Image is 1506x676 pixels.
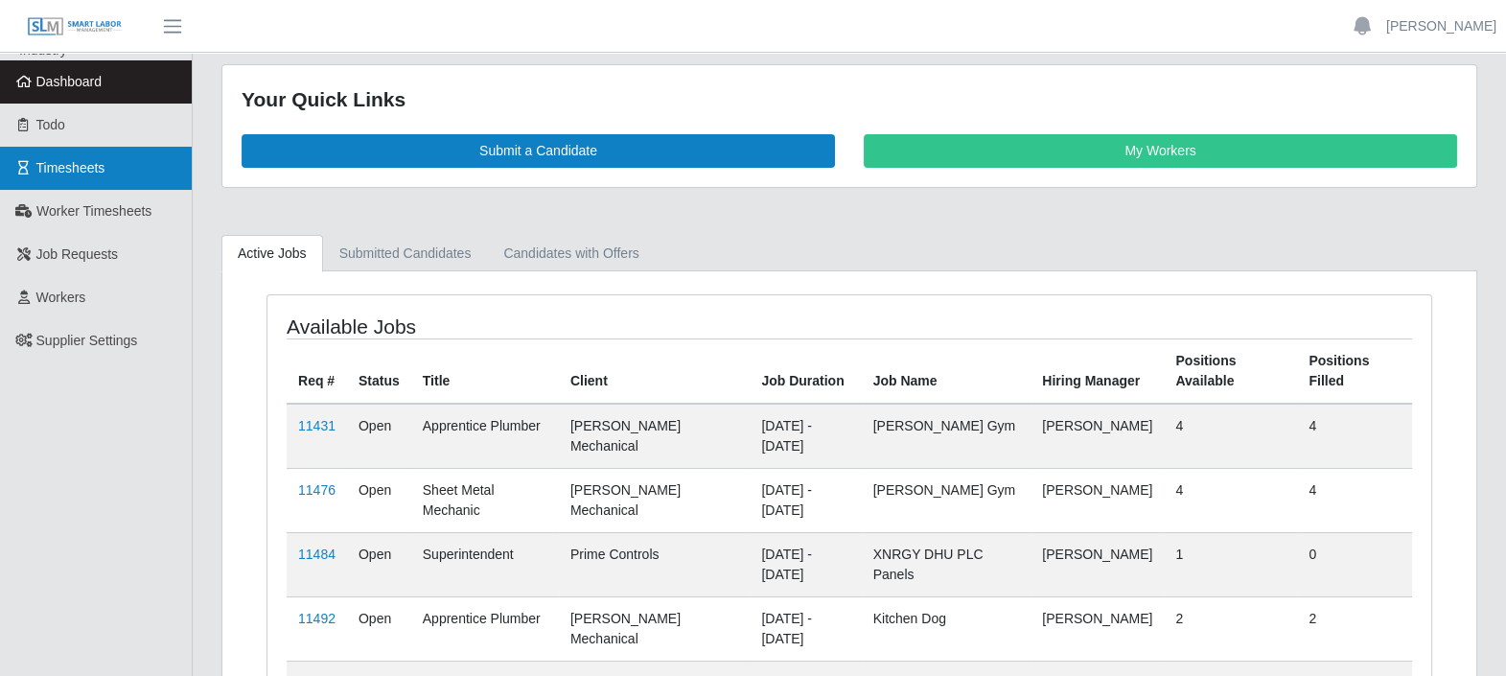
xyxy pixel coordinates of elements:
[559,404,750,469] td: [PERSON_NAME] Mechanical
[864,134,1457,168] a: My Workers
[411,468,559,532] td: Sheet Metal Mechanic
[1031,338,1164,404] th: Hiring Manager
[1164,468,1297,532] td: 4
[221,235,323,272] a: Active Jobs
[347,404,411,469] td: Open
[1297,596,1412,661] td: 2
[862,338,1031,404] th: Job Name
[36,117,65,132] span: Todo
[1164,532,1297,596] td: 1
[1297,468,1412,532] td: 4
[1031,468,1164,532] td: [PERSON_NAME]
[750,404,861,469] td: [DATE] - [DATE]
[750,596,861,661] td: [DATE] - [DATE]
[559,532,750,596] td: Prime Controls
[36,290,86,305] span: Workers
[347,596,411,661] td: Open
[1297,532,1412,596] td: 0
[1297,404,1412,469] td: 4
[487,235,655,272] a: Candidates with Offers
[36,160,105,175] span: Timesheets
[1031,596,1164,661] td: [PERSON_NAME]
[347,468,411,532] td: Open
[1386,16,1496,36] a: [PERSON_NAME]
[1031,532,1164,596] td: [PERSON_NAME]
[1031,404,1164,469] td: [PERSON_NAME]
[298,418,336,433] a: 11431
[862,404,1031,469] td: [PERSON_NAME] Gym
[323,235,488,272] a: Submitted Candidates
[559,468,750,532] td: [PERSON_NAME] Mechanical
[287,315,739,338] h4: Available Jobs
[1164,596,1297,661] td: 2
[298,611,336,626] a: 11492
[242,84,1457,115] div: Your Quick Links
[411,338,559,404] th: Title
[411,532,559,596] td: Superintendent
[750,338,861,404] th: Job Duration
[1297,338,1412,404] th: Positions Filled
[411,596,559,661] td: Apprentice Plumber
[242,134,835,168] a: Submit a Candidate
[559,596,750,661] td: [PERSON_NAME] Mechanical
[36,203,151,219] span: Worker Timesheets
[36,333,138,348] span: Supplier Settings
[1164,404,1297,469] td: 4
[27,16,123,37] img: SLM Logo
[411,404,559,469] td: Apprentice Plumber
[750,468,861,532] td: [DATE] - [DATE]
[559,338,750,404] th: Client
[298,547,336,562] a: 11484
[862,532,1031,596] td: XNRGY DHU PLC Panels
[287,338,347,404] th: Req #
[750,532,861,596] td: [DATE] - [DATE]
[36,246,119,262] span: Job Requests
[347,338,411,404] th: Status
[1164,338,1297,404] th: Positions Available
[298,482,336,498] a: 11476
[862,468,1031,532] td: [PERSON_NAME] Gym
[347,532,411,596] td: Open
[36,74,103,89] span: Dashboard
[862,596,1031,661] td: Kitchen Dog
